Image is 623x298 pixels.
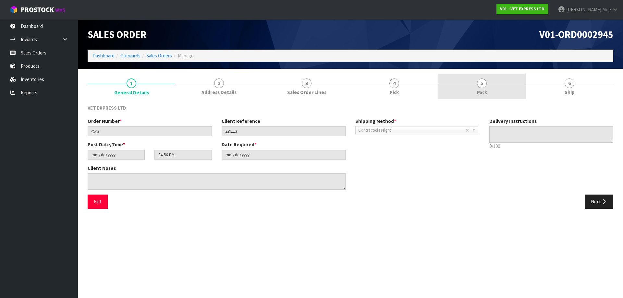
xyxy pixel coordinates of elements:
button: Next [585,195,613,209]
label: Order Number [88,118,122,125]
span: 2 [214,78,224,88]
small: WMS [55,7,65,13]
span: 3 [302,78,311,88]
label: Client Reference [222,118,260,125]
span: 1 [127,78,136,88]
span: VET EXPRESS LTD [88,105,126,111]
span: General Details [114,89,149,96]
span: Contracted Freight [358,126,466,134]
span: ProStock [21,6,54,14]
a: Outwards [120,53,140,59]
span: Sales Order [88,28,147,41]
span: General Details [88,100,613,214]
span: 6 [565,78,574,88]
span: Address Details [202,89,237,96]
span: Manage [178,53,194,59]
label: Date Required [222,141,257,148]
img: cube-alt.png [10,6,18,14]
span: V01-ORD0002945 [539,28,613,41]
a: Dashboard [92,53,115,59]
input: Client Reference [222,126,346,136]
span: Pick [390,89,399,96]
span: Sales Order Lines [287,89,326,96]
strong: V01 - VET EXPRESS LTD [500,6,544,12]
a: Sales Orders [146,53,172,59]
span: 4 [389,78,399,88]
span: Mee [602,6,611,13]
span: [PERSON_NAME] [566,6,601,13]
p: 0/100 [489,143,614,149]
button: Exit [88,195,108,209]
input: Order Number [88,126,212,136]
span: Pack [477,89,487,96]
label: Delivery Instructions [489,118,537,125]
span: Ship [565,89,575,96]
label: Client Notes [88,165,116,172]
label: Shipping Method [355,118,396,125]
span: 5 [477,78,487,88]
label: Post Date/Time [88,141,125,148]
